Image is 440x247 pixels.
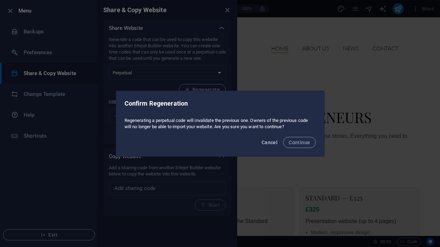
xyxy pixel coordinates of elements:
[289,140,310,145] span: Continue
[262,140,278,145] span: Cancel
[283,137,315,148] button: Continue
[125,99,316,108] h2: Confirm Regeneration
[116,115,324,133] div: Regenerating a perpetual code will invalidate the previous one. Owners of the previous code will ...
[259,137,280,148] button: Cancel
